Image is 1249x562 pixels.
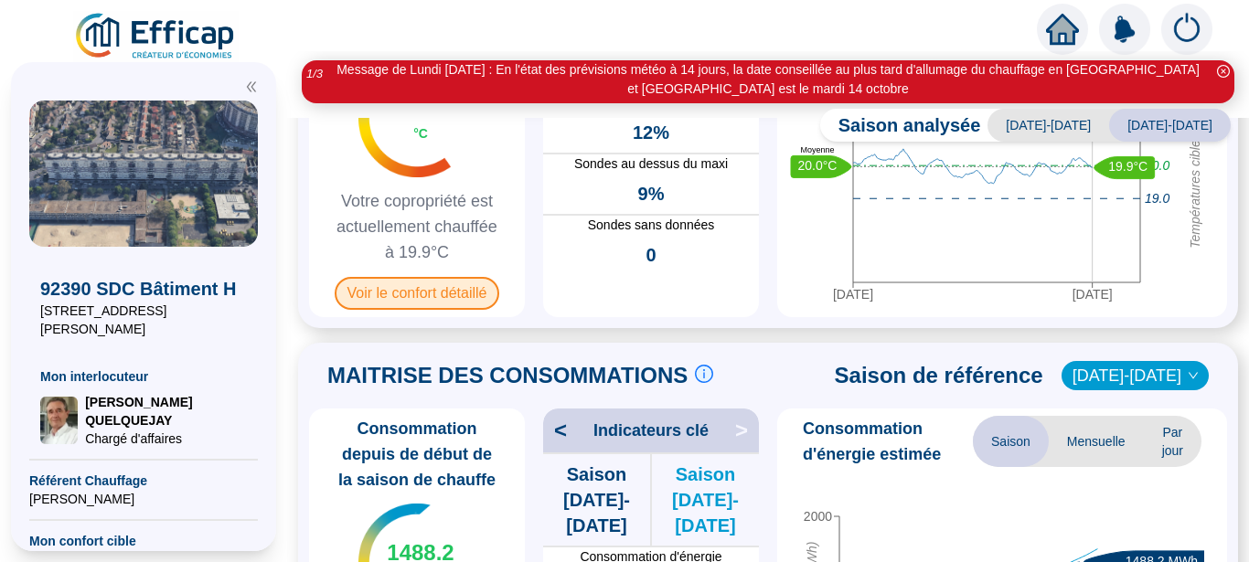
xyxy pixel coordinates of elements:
[633,120,669,145] span: 12%
[646,242,656,268] span: 0
[543,461,650,538] span: Saison [DATE]-[DATE]
[820,112,981,138] span: Saison analysée
[316,416,518,493] span: Consommation depuis de début de la saison de chauffe
[358,60,451,177] img: indicateur températures
[335,277,500,310] span: Voir le confort détaillé
[1145,191,1169,206] tspan: 19.0
[29,532,258,550] span: Mon confort cible
[1108,159,1148,174] text: 19.9°C
[835,361,1043,390] span: Saison de référence
[695,365,713,383] span: info-circle
[1188,133,1202,249] tspan: Températures cibles
[798,158,838,173] text: 20.0°C
[803,416,973,467] span: Consommation d'énergie estimée
[804,509,832,524] tspan: 2000
[40,302,247,338] span: [STREET_ADDRESS][PERSON_NAME]
[543,416,567,445] span: <
[543,216,759,235] span: Sondes sans données
[29,490,258,508] span: [PERSON_NAME]
[1144,416,1201,467] span: Par jour
[73,11,239,62] img: efficap energie logo
[40,397,78,444] img: Chargé d'affaires
[800,145,834,154] text: Moyenne
[40,367,247,386] span: Mon interlocuteur
[29,472,258,490] span: Référent Chauffage
[735,416,759,445] span: >
[1188,370,1199,381] span: down
[833,287,873,302] tspan: [DATE]
[40,276,247,302] span: 92390 SDC Bâtiment H
[1217,65,1230,78] span: close-circle
[306,67,323,80] i: 1 / 3
[1161,4,1212,55] img: alerts
[987,109,1109,142] span: [DATE]-[DATE]
[85,429,247,448] span: Chargé d'affaires
[245,80,258,93] span: double-left
[85,393,247,429] span: [PERSON_NAME] QUELQUEJAY
[327,361,688,390] span: MAITRISE DES CONSOMMATIONS
[1049,416,1144,467] span: Mensuelle
[331,60,1205,99] div: Message de Lundi [DATE] : En l'état des prévisions météo à 14 jours, la date conseillée au plus t...
[638,181,665,207] span: 9%
[652,461,759,538] span: Saison [DATE]-[DATE]
[1099,4,1150,55] img: alerts
[1073,362,1198,389] span: 2020-2021
[413,124,428,143] span: °C
[316,188,518,265] span: Votre copropriété est actuellement chauffée à 19.9°C
[543,154,759,174] span: Sondes au dessus du maxi
[593,418,709,443] span: Indicateurs clé
[973,416,1049,467] span: Saison
[1144,158,1169,173] tspan: 20.0
[1046,13,1079,46] span: home
[1073,287,1113,302] tspan: [DATE]
[1109,109,1231,142] span: [DATE]-[DATE]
